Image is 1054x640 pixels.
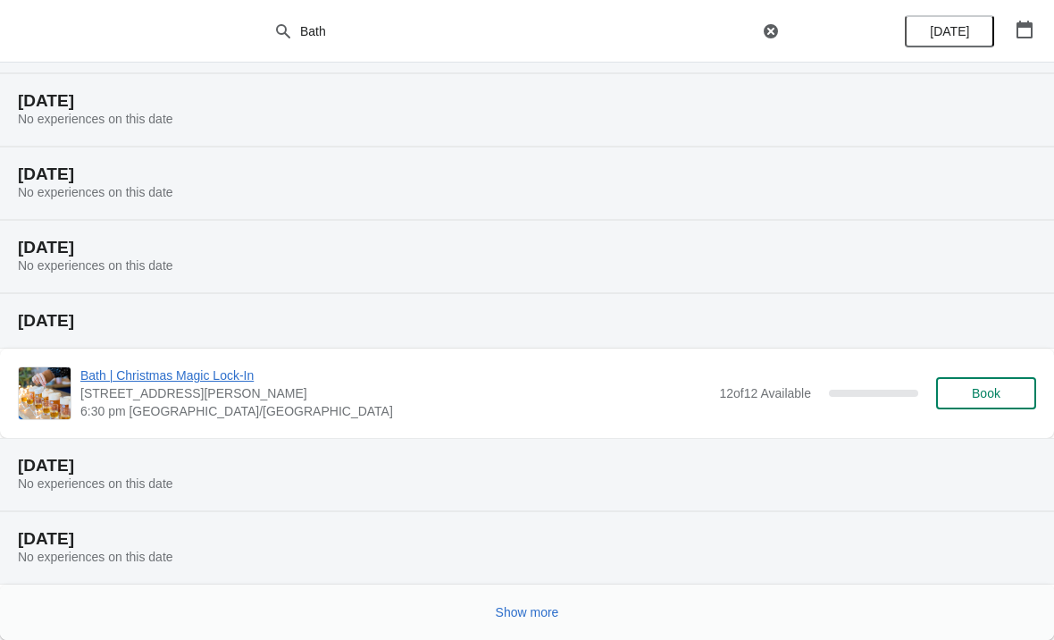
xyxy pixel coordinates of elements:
button: Book [936,377,1036,409]
button: Clear [762,22,780,40]
input: Search [299,15,758,47]
span: No experiences on this date [18,258,173,273]
span: 12 of 12 Available [719,386,811,400]
img: Bath | Christmas Magic Lock-In | 5 Burton Street, Bath, BA1 1BN | 6:30 pm Europe/London [19,367,71,419]
h2: [DATE] [18,239,1036,257]
h2: [DATE] [18,457,1036,475]
h2: [DATE] [18,312,1036,330]
span: Book [972,386,1000,400]
span: Bath | Christmas Magic Lock-In [80,366,710,384]
h2: [DATE] [18,165,1036,183]
span: 6:30 pm [GEOGRAPHIC_DATA]/[GEOGRAPHIC_DATA] [80,402,710,420]
h2: [DATE] [18,92,1036,110]
span: No experiences on this date [18,476,173,491]
span: Show more [496,605,559,619]
button: Show more [489,596,566,628]
span: No experiences on this date [18,112,173,126]
button: [DATE] [905,15,994,47]
span: [STREET_ADDRESS][PERSON_NAME] [80,384,710,402]
h2: [DATE] [18,530,1036,548]
span: No experiences on this date [18,185,173,199]
span: [DATE] [930,24,969,38]
span: No experiences on this date [18,550,173,564]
